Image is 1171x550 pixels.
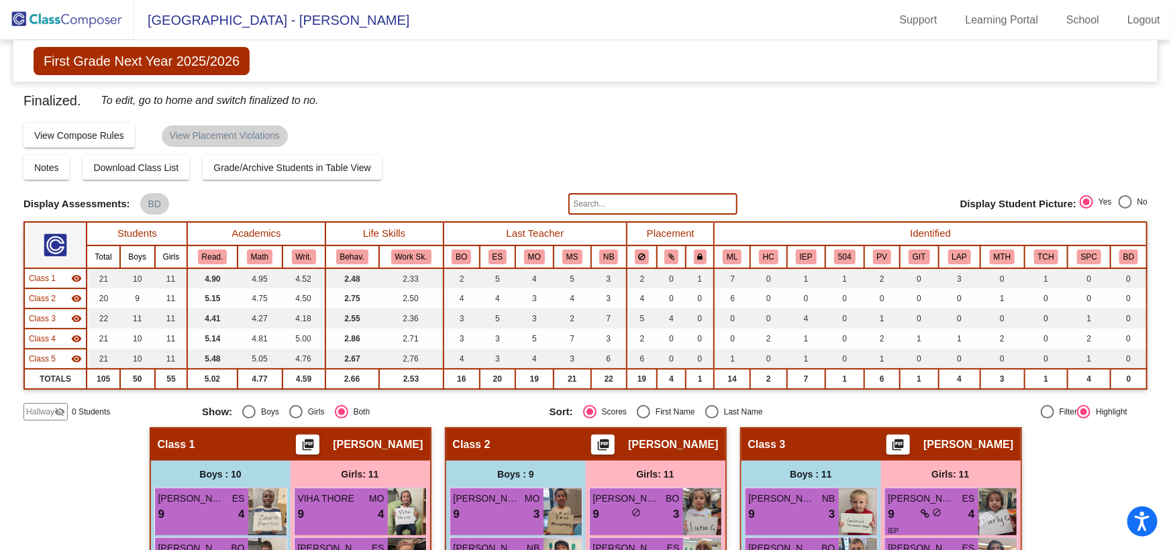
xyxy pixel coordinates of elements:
td: 0 [825,349,864,369]
button: Print Students Details [591,435,615,455]
td: 2 [980,329,1025,349]
td: 5.48 [187,349,237,369]
button: PV [873,250,892,264]
td: 2.48 [325,268,379,288]
td: 0 [686,288,714,309]
td: 4 [515,349,554,369]
mat-chip: View Placement Violations [162,125,288,147]
td: 4.18 [283,309,325,329]
div: Scores [597,406,627,418]
th: Last Teacher [444,222,627,245]
td: 2.76 [379,349,444,369]
td: 1 [787,349,825,369]
td: 21 [87,349,120,369]
span: Finalized. [23,90,81,111]
button: Notes [23,156,70,180]
td: 5 [480,309,515,329]
td: 4 [657,309,686,329]
div: Boys : 9 [446,461,586,488]
td: 21 [87,268,120,288]
button: 504 [834,250,856,264]
td: 0 [900,309,939,329]
td: 3 [591,329,627,349]
span: Class 1 [158,438,195,451]
span: 4 [238,506,244,523]
span: 0 Students [72,406,110,418]
td: 5 [480,268,515,288]
td: 1 [825,268,864,288]
td: 11 [155,309,188,329]
td: 4 [657,369,686,389]
th: Keep with teacher [686,245,714,268]
td: 4.52 [283,268,325,288]
mat-radio-group: Select an option [550,405,887,419]
span: Class 4 [29,333,56,345]
div: Boys : 11 [742,461,881,488]
td: 1 [787,329,825,349]
span: 9 [298,506,304,523]
span: First Grade Next Year 2025/2026 [34,47,250,75]
td: 0 [900,268,939,288]
td: 50 [120,369,155,389]
td: No teacher - No Class Name [24,349,87,369]
button: Work Sk. [391,250,431,264]
button: LAP [948,250,971,264]
th: Placement [627,222,714,245]
th: Intervention Team Watchlist [900,245,939,268]
button: Grade/Archive Students in Table View [203,156,382,180]
td: 0 [1111,268,1147,288]
td: 6 [864,369,900,389]
span: VIHA THORE [298,492,365,506]
td: 2.71 [379,329,444,349]
td: 2 [864,268,900,288]
mat-radio-group: Select an option [1080,195,1148,213]
span: [PERSON_NAME] [749,492,816,506]
div: Boys [256,406,279,418]
span: Class 2 [29,292,56,305]
td: 0 [1025,329,1068,349]
td: 11 [120,309,155,329]
th: Girls [155,245,188,268]
td: 3 [444,309,480,329]
td: 0 [750,268,787,288]
td: 0 [750,288,787,309]
td: 0 [1068,268,1111,288]
th: Highly Capable [750,245,787,268]
td: 3 [515,288,554,309]
td: Angelica Weenink - No Class Name [24,268,87,288]
a: Logout [1117,9,1171,31]
th: Academics [187,222,325,245]
th: Teacher Kid [1025,245,1068,268]
td: 3 [591,268,627,288]
button: Print Students Details [296,435,319,455]
td: 1 [1068,309,1111,329]
th: 504 Plan [825,245,864,268]
td: 0 [980,268,1025,288]
span: Show: [202,406,232,418]
td: 1 [686,369,714,389]
span: [PERSON_NAME] [333,438,423,451]
td: 0 [657,349,686,369]
td: 4 [627,288,657,309]
th: Naomi Baker [591,245,627,268]
div: Yes [1093,196,1112,208]
mat-icon: picture_as_pdf [890,438,907,457]
td: 22 [87,309,120,329]
td: 3 [554,349,591,369]
a: School [1056,9,1110,31]
td: 4.95 [238,268,283,288]
mat-icon: visibility [71,293,82,304]
td: 19 [515,369,554,389]
td: 6 [591,349,627,369]
td: 7 [591,309,627,329]
td: 0 [1111,369,1147,389]
span: Class 1 [29,272,56,284]
td: 20 [87,288,120,309]
td: 4 [939,369,980,389]
td: 2.53 [379,369,444,389]
td: 0 [1111,329,1147,349]
td: 4.50 [283,288,325,309]
mat-icon: visibility [71,273,82,284]
td: 7 [554,329,591,349]
mat-icon: visibility [71,313,82,324]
